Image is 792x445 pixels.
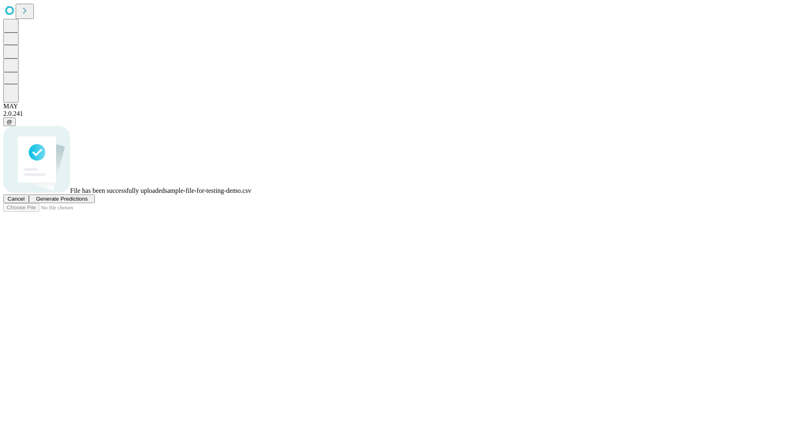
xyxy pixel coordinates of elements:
span: Cancel [7,196,25,202]
div: MAY [3,103,789,110]
div: 2.0.241 [3,110,789,117]
button: @ [3,117,16,126]
span: File has been successfully uploaded [70,187,165,194]
span: sample-file-for-testing-demo.csv [165,187,251,194]
button: Generate Predictions [29,194,95,203]
span: Generate Predictions [36,196,87,202]
button: Cancel [3,194,29,203]
span: @ [7,119,12,125]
